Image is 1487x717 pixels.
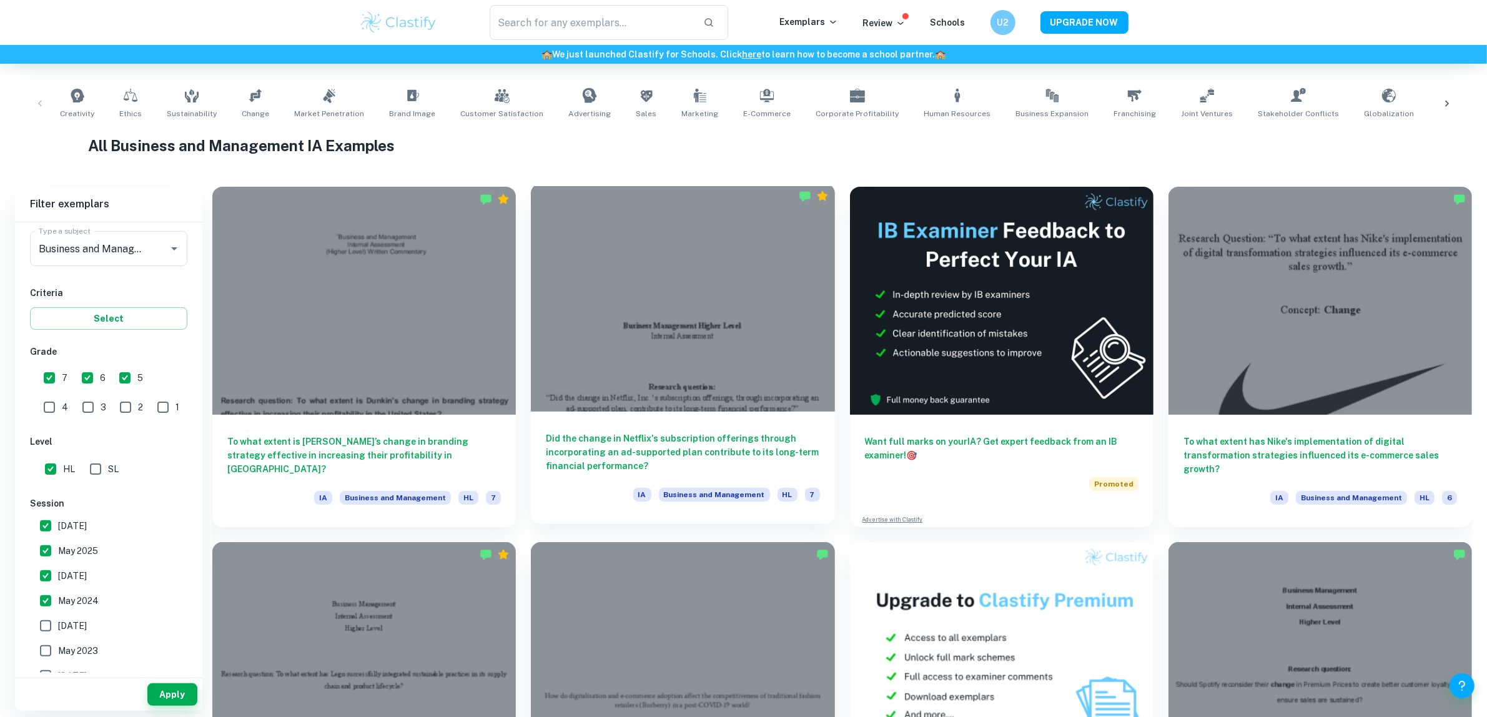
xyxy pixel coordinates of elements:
[742,49,761,59] a: here
[30,345,187,358] h6: Grade
[30,307,187,330] button: Select
[681,108,718,119] span: Marketing
[1296,491,1407,505] span: Business and Management
[58,619,87,633] span: [DATE]
[1453,548,1466,561] img: Marked
[340,491,451,505] span: Business and Management
[480,193,492,205] img: Marked
[497,548,510,561] div: Premium
[100,371,106,385] span: 6
[799,190,811,202] img: Marked
[58,644,98,658] span: May 2023
[101,400,106,414] span: 3
[490,5,694,40] input: Search for any exemplars...
[165,240,183,257] button: Open
[633,488,651,502] span: IA
[58,669,87,683] span: [DATE]
[108,462,119,476] span: SL
[359,10,438,35] img: Clastify logo
[58,544,98,558] span: May 2025
[62,400,68,414] span: 4
[568,108,611,119] span: Advertising
[62,371,67,385] span: 7
[778,488,798,502] span: HL
[850,187,1154,415] img: Thumbnail
[863,16,906,30] p: Review
[1258,108,1339,119] span: Stakeholder Conflicts
[1183,435,1457,476] h6: To what extent has Nike's implementation of digital transformation strategies influenced its e-co...
[389,108,435,119] span: Brand Image
[138,400,143,414] span: 2
[1181,108,1233,119] span: Joint Ventures
[1168,187,1472,527] a: To what extent has Nike's implementation of digital transformation strategies influenced its e-co...
[924,108,991,119] span: Human Resources
[541,49,552,59] span: 🏫
[212,187,516,527] a: To what extent is [PERSON_NAME]’s change in branding strategy effective in increasing their profi...
[659,488,770,502] span: Business and Management
[242,108,269,119] span: Change
[816,548,829,561] img: Marked
[137,371,143,385] span: 5
[546,432,819,473] h6: Did the change in Netflix's subscription offerings through incorporating an ad-supported plan con...
[1453,193,1466,205] img: Marked
[39,225,91,236] label: Type a subject
[850,187,1154,527] a: Want full marks on yourIA? Get expert feedback from an IB examiner!PromotedAdvertise with Clastify
[314,491,332,505] span: IA
[486,491,501,505] span: 7
[931,17,966,27] a: Schools
[862,515,923,524] a: Advertise with Clastify
[531,187,834,527] a: Did the change in Netflix's subscription offerings through incorporating an ad-supported plan con...
[1415,491,1435,505] span: HL
[30,286,187,300] h6: Criteria
[58,519,87,533] span: [DATE]
[167,108,217,119] span: Sustainability
[935,49,946,59] span: 🏫
[1015,108,1089,119] span: Business Expansion
[865,435,1139,462] h6: Want full marks on your IA ? Get expert feedback from an IB examiner!
[147,683,197,706] button: Apply
[480,548,492,561] img: Marked
[30,497,187,510] h6: Session
[1114,108,1156,119] span: Franchising
[458,491,478,505] span: HL
[1450,673,1475,698] button: Help and Feedback
[15,187,202,222] h6: Filter exemplars
[816,190,829,202] div: Premium
[1089,477,1139,491] span: Promoted
[119,108,142,119] span: Ethics
[636,108,656,119] span: Sales
[805,488,820,502] span: 7
[1364,108,1414,119] span: Globalization
[743,108,791,119] span: E-commerce
[780,15,838,29] p: Exemplars
[88,134,1400,157] h1: All Business and Management IA Examples
[1442,491,1457,505] span: 6
[995,16,1010,29] h6: U2
[63,462,75,476] span: HL
[1040,11,1129,34] button: UPGRADE NOW
[2,47,1485,61] h6: We just launched Clastify for Schools. Click to learn how to become a school partner.
[58,594,99,608] span: May 2024
[497,193,510,205] div: Premium
[227,435,501,476] h6: To what extent is [PERSON_NAME]’s change in branding strategy effective in increasing their profi...
[1270,491,1288,505] span: IA
[58,569,87,583] span: [DATE]
[30,435,187,448] h6: Level
[60,108,94,119] span: Creativity
[294,108,364,119] span: Market Penetration
[907,450,917,460] span: 🎯
[991,10,1015,35] button: U2
[175,400,179,414] span: 1
[816,108,899,119] span: Corporate Profitability
[460,108,543,119] span: Customer Satisfaction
